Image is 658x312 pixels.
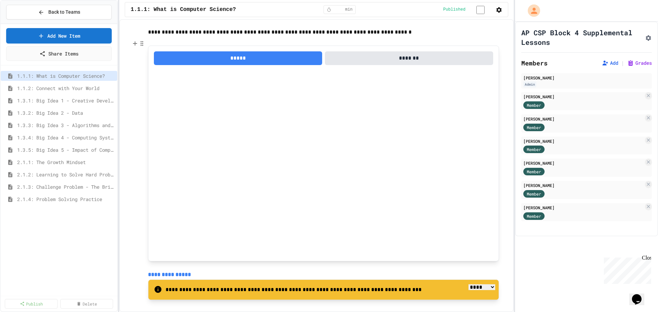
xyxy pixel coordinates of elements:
iframe: chat widget [601,255,651,284]
div: My Account [521,3,542,18]
span: Member [527,102,541,108]
input: publish toggle [468,6,493,14]
span: 1.1.1: What is Computer Science? [17,72,114,79]
span: 1.3.4: Big Idea 4 - Computing Systems and Networks [17,134,114,141]
span: | [621,59,624,67]
span: 2.1.4: Problem Solving Practice [17,196,114,203]
a: Delete [60,299,113,309]
span: 2.1.2: Learning to Solve Hard Problems [17,171,114,178]
span: 1.1.1: What is Computer Science? [131,5,236,14]
div: [PERSON_NAME] [523,160,644,166]
div: [PERSON_NAME] [523,93,644,100]
span: 1.3.2: Big Idea 2 - Data [17,109,114,116]
span: min [345,7,353,12]
button: Assignment Settings [645,33,652,41]
div: [PERSON_NAME] [523,182,644,188]
span: Member [527,191,541,197]
span: Back to Teams [48,9,80,16]
span: 1.3.5: Big Idea 5 - Impact of Computing [17,146,114,153]
button: Back to Teams [6,5,112,20]
div: [PERSON_NAME] [523,75,650,81]
span: 1.3.3: Big Idea 3 - Algorithms and Programming [17,122,114,129]
span: 1.1.2: Connect with Your World [17,85,114,92]
a: Add New Item [6,28,112,43]
a: Share Items [6,46,112,61]
span: Member [527,213,541,219]
div: [PERSON_NAME] [523,138,644,144]
button: Add [602,60,618,66]
div: Chat with us now!Close [3,3,47,43]
a: Publish [5,299,58,309]
h1: AP CSP Block 4 Supplemental Lessons [521,28,642,47]
span: Member [527,146,541,152]
div: [PERSON_NAME] [523,116,644,122]
div: Content is published and visible to students [443,5,493,14]
button: Grades [627,60,652,66]
span: Member [527,124,541,130]
span: Member [527,169,541,175]
span: 1.3.1: Big Idea 1 - Creative Development [17,97,114,104]
span: 2.1.1: The Growth Mindset [17,159,114,166]
iframe: chat widget [629,285,651,305]
h2: Members [521,58,548,68]
div: Admin [523,82,536,87]
div: [PERSON_NAME] [523,204,644,211]
span: Published [443,7,465,12]
span: 2.1.3: Challenge Problem - The Bridge [17,183,114,190]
